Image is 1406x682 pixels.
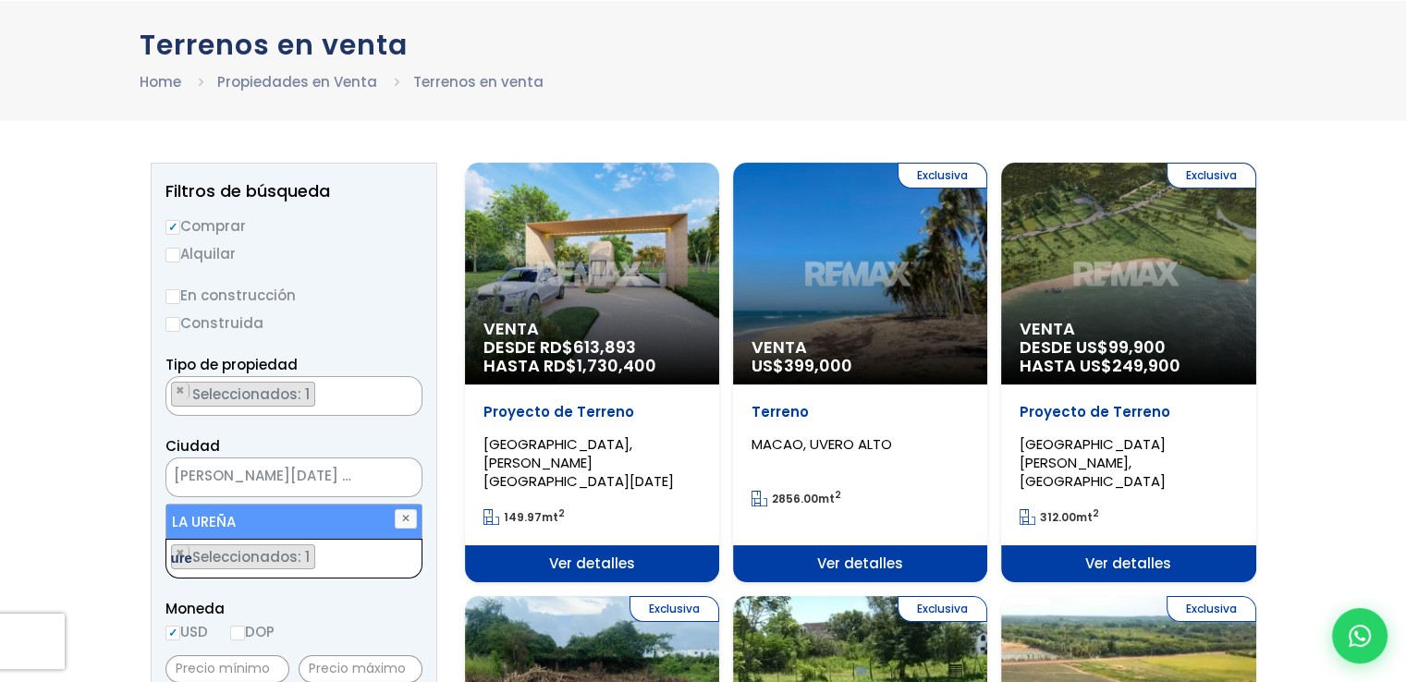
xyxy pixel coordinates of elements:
[1020,509,1099,525] span: mt
[413,70,544,93] li: Terrenos en venta
[140,29,1267,61] h1: Terrenos en venta
[483,509,565,525] span: mt
[401,544,412,563] button: Remove all items
[395,509,417,528] button: ✕
[1001,545,1255,582] span: Ver detalles
[165,317,180,332] input: Construida
[1040,509,1076,525] span: 312.00
[577,354,656,377] span: 1,730,400
[483,403,701,421] p: Proyecto de Terreno
[165,626,180,640] input: USD
[165,457,422,497] span: SANTO DOMINGO ESTE
[465,545,719,582] span: Ver detalles
[1167,163,1256,189] span: Exclusiva
[1093,506,1099,520] sup: 2
[165,242,422,265] label: Alquilar
[217,72,377,91] a: Propiedades en Venta
[483,320,701,338] span: Venta
[1020,320,1237,338] span: Venta
[140,72,181,91] a: Home
[165,355,298,374] span: Tipo de propiedad
[1001,163,1255,582] a: Exclusiva Venta DESDE US$99,900 HASTA US$249,900 Proyecto de Terreno [GEOGRAPHIC_DATA][PERSON_NAM...
[190,384,314,404] span: Seleccionados: 1
[733,163,987,582] a: Exclusiva Venta US$399,000 Terreno MACAO, UVERO ALTO 2856.00mt2 Ver detalles
[402,383,411,399] span: ×
[898,596,987,622] span: Exclusiva
[558,506,565,520] sup: 2
[752,338,969,357] span: Venta
[165,248,180,262] input: Alquilar
[835,488,841,502] sup: 2
[230,626,245,640] input: DOP
[166,377,177,417] textarea: Search
[1020,434,1166,491] span: [GEOGRAPHIC_DATA][PERSON_NAME], [GEOGRAPHIC_DATA]
[230,620,275,643] label: DOP
[784,354,852,377] span: 399,000
[465,163,719,582] a: Venta DESDE RD$613,893 HASTA RD$1,730,400 Proyecto de Terreno [GEOGRAPHIC_DATA], [PERSON_NAME][GE...
[171,382,315,407] li: CASA O SOLAR
[630,596,719,622] span: Exclusiva
[504,509,542,525] span: 149.97
[165,182,422,201] h2: Filtros de búsqueda
[1167,596,1256,622] span: Exclusiva
[483,338,701,375] span: DESDE RD$
[752,354,852,377] span: US$
[1112,354,1180,377] span: 249,900
[165,284,422,307] label: En construcción
[171,544,315,569] li: LAS AMÉRICAS
[176,383,185,399] span: ×
[172,383,190,399] button: Remove item
[165,311,422,335] label: Construida
[165,214,422,237] label: Comprar
[1020,338,1237,375] span: DESDE US$
[898,163,987,189] span: Exclusiva
[772,491,818,506] span: 2856.00
[752,434,892,454] span: MACAO, UVERO ALTO
[1020,357,1237,375] span: HASTA US$
[1108,335,1166,359] span: 99,900
[401,382,412,400] button: Remove all items
[190,547,314,566] span: Seleccionados: 1
[394,469,403,486] span: ×
[165,620,208,643] label: USD
[752,491,841,506] span: mt
[165,597,422,620] span: Moneda
[375,463,403,493] button: Remove all items
[483,357,701,375] span: HASTA RD$
[573,335,636,359] span: 613,893
[1020,403,1237,421] p: Proyecto de Terreno
[165,289,180,304] input: En construcción
[733,545,987,582] span: Ver detalles
[166,463,375,489] span: SANTO DOMINGO ESTE
[165,220,180,235] input: Comprar
[752,403,969,421] p: Terreno
[483,434,674,491] span: [GEOGRAPHIC_DATA], [PERSON_NAME][GEOGRAPHIC_DATA][DATE]
[165,436,220,456] span: Ciudad
[166,540,208,579] textarea: Search
[166,505,422,539] li: LA UREÑA
[402,545,411,562] span: ×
